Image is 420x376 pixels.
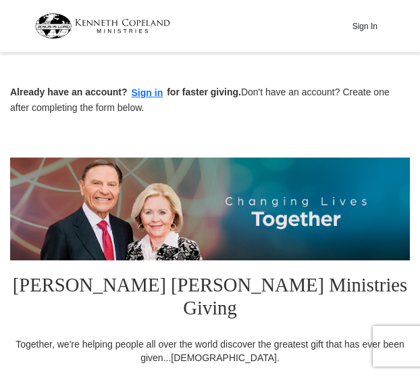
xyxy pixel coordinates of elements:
[10,260,410,337] h1: [PERSON_NAME] [PERSON_NAME] Ministries Giving
[10,85,410,114] p: Don't have an account? Create one after completing the form below.
[128,85,167,101] button: Sign in
[344,16,385,37] button: Sign In
[10,337,410,365] div: Together, we're helping people all over the world discover the greatest gift that has ever been g...
[10,87,241,97] strong: Already have an account? for faster giving.
[35,14,170,39] img: kcm-header-logo.svg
